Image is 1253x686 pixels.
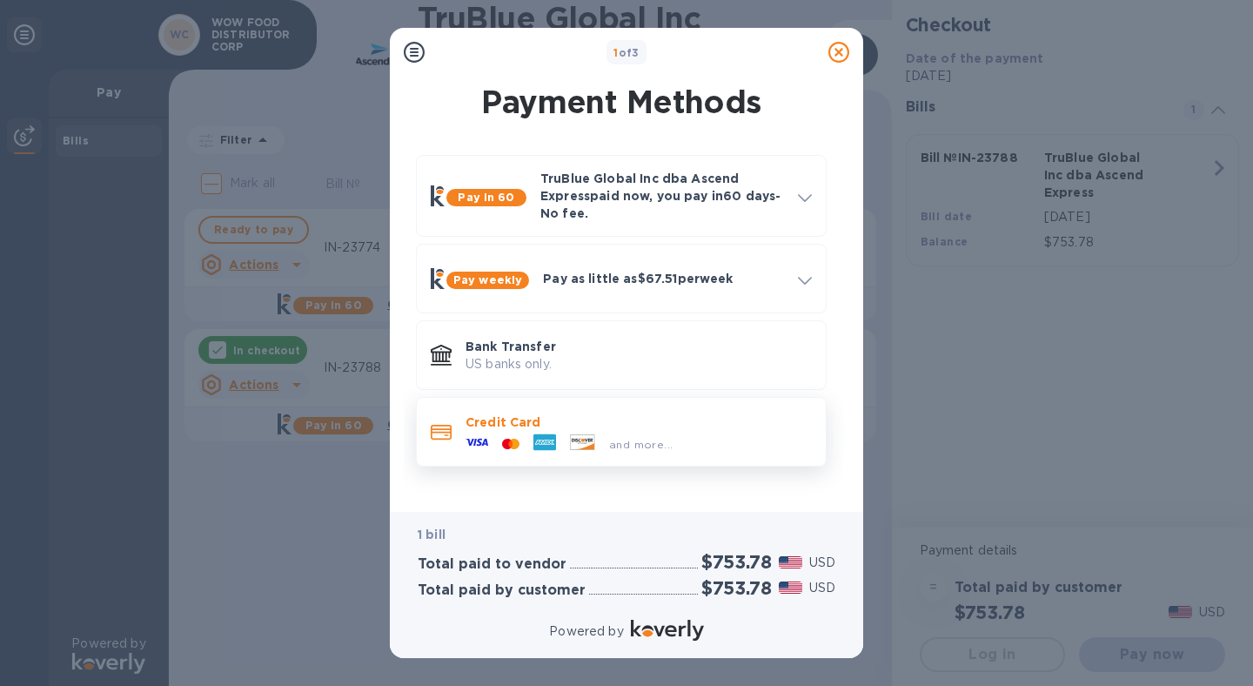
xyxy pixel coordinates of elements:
[613,46,618,59] span: 1
[809,554,835,572] p: USD
[466,414,812,431] p: Credit Card
[631,620,704,641] img: Logo
[540,170,784,222] p: TruBlue Global Inc dba Ascend Express paid now, you pay in 60 days - No fee.
[701,551,772,573] h2: $753.78
[458,191,514,204] b: Pay in 60
[701,577,772,599] h2: $753.78
[779,556,802,568] img: USD
[453,273,522,286] b: Pay weekly
[809,579,835,597] p: USD
[418,528,446,541] b: 1 bill
[549,622,623,641] p: Powered by
[613,46,640,59] b: of 3
[779,582,802,594] img: USD
[466,338,812,355] p: Bank Transfer
[543,270,784,287] p: Pay as little as $67.51 per week
[418,582,586,599] h3: Total paid by customer
[609,438,673,451] span: and more...
[412,84,830,120] h1: Payment Methods
[466,355,812,373] p: US banks only.
[418,556,566,573] h3: Total paid to vendor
